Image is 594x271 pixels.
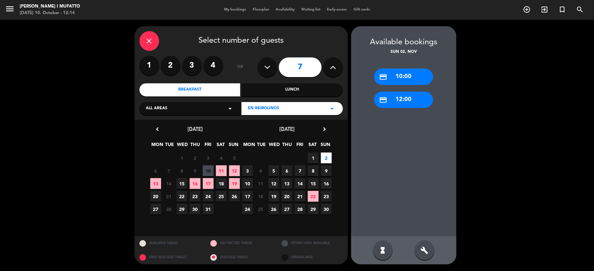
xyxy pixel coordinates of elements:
i: arrow_drop_down [329,105,336,113]
span: 15 [177,178,187,189]
i: credit_card [379,96,387,104]
i: close [145,37,153,45]
span: 26 [229,191,240,202]
span: 27 [150,204,161,215]
span: 5 [229,153,240,163]
i: exit_to_app [541,6,549,13]
button: menu [5,4,15,16]
span: 7 [295,165,306,176]
span: 18 [255,191,266,202]
i: menu [5,4,15,14]
span: 22 [308,191,319,202]
span: 4 [255,165,266,176]
span: 19 [229,178,240,189]
span: 8 [177,165,187,176]
span: 29 [308,204,319,215]
span: 10 [242,178,253,189]
div: Available bookings [351,36,456,49]
span: EN REMOLINOS [248,105,280,112]
span: 28 [163,204,174,215]
div: UNAVAILABLE [277,250,348,264]
span: 24 [242,204,253,215]
span: 5 [268,165,279,176]
span: 3 [203,153,214,163]
span: 14 [163,178,174,189]
label: 1 [139,56,159,75]
span: TUE [164,141,175,152]
span: 31 [203,204,214,215]
div: ONLY BLOCKED TABLES [135,250,206,264]
span: SUN [228,141,239,152]
i: search [576,6,584,13]
span: 14 [295,178,306,189]
span: Floorplan [249,8,272,11]
span: 30 [190,204,201,215]
span: 10 [203,165,214,176]
span: 18 [216,178,227,189]
label: 4 [203,56,223,75]
span: 23 [321,191,332,202]
span: 28 [295,204,306,215]
span: 13 [150,178,161,189]
span: 21 [295,191,306,202]
div: AVAILABLE TABLES [135,236,206,250]
span: THU [190,141,201,152]
span: THU [282,141,292,152]
span: 2 [321,153,332,163]
span: [DATE] [279,126,295,132]
span: 4 [216,153,227,163]
div: BLOCKED TABLES [205,250,277,264]
span: MON [151,141,162,152]
div: or [230,56,251,79]
span: 16 [190,178,201,189]
span: Availability [272,8,298,11]
span: 6 [282,165,292,176]
span: 30 [321,204,332,215]
span: 1 [308,153,319,163]
span: 22 [177,191,187,202]
span: 25 [216,191,227,202]
span: 11 [216,165,227,176]
span: 9 [190,165,201,176]
span: 26 [268,204,279,215]
span: FRI [202,141,213,152]
span: 3 [242,165,253,176]
span: Early-access [324,8,350,11]
span: 16 [321,178,332,189]
span: 13 [282,178,292,189]
span: 9 [321,165,332,176]
div: RESTRICTED TABLES [205,236,277,250]
span: 1 [177,153,187,163]
label: 2 [161,56,180,75]
div: 10:00 [374,69,433,85]
span: Gift cards [350,8,373,11]
i: chevron_right [321,126,328,133]
span: 21 [163,191,174,202]
div: [PERSON_NAME] i Mufatto [20,3,80,10]
span: 2 [190,153,201,163]
i: credit_card [379,73,387,81]
span: FRI [294,141,305,152]
div: Sun 02, Nov [351,49,456,55]
span: 8 [308,165,319,176]
div: Select number of guests [139,31,343,51]
div: [DATE] 10. October - 12:14 [20,10,80,16]
span: WED [269,141,280,152]
span: 19 [268,191,279,202]
span: 12 [229,165,240,176]
span: 20 [282,191,292,202]
span: All areas [146,105,168,112]
i: hourglass_full [379,246,387,254]
i: build [421,246,429,254]
span: WED [177,141,188,152]
span: MON [243,141,254,152]
span: 15 [308,178,319,189]
div: OTHER SIZES AVAILABLE [277,236,348,250]
span: TUE [256,141,267,152]
span: 29 [177,204,187,215]
i: add_circle_outline [523,6,531,13]
span: SAT [307,141,318,152]
span: 23 [190,191,201,202]
span: 27 [282,204,292,215]
span: 17 [203,178,214,189]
